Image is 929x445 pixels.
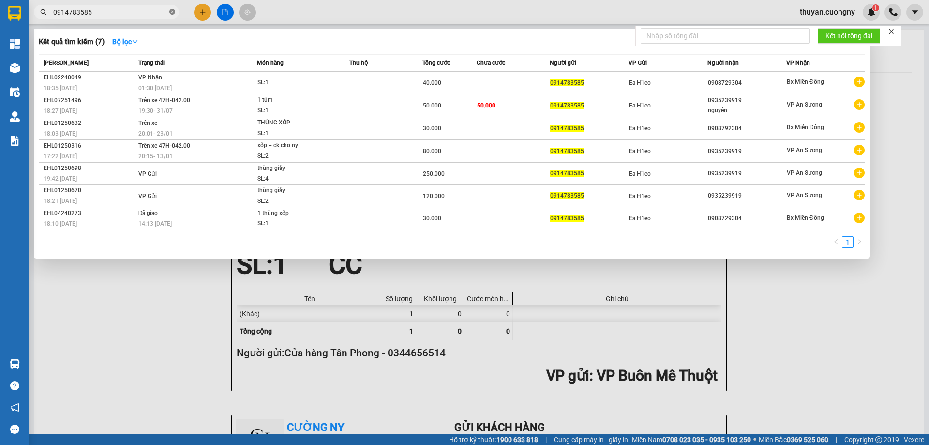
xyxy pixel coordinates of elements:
span: Ea H`leo [629,79,651,86]
div: 0935239919 [708,146,786,156]
img: dashboard-icon [10,39,20,49]
span: VP An Sương [787,169,822,176]
span: [STREET_ADDRESS] [83,56,212,73]
span: VP An Sương [787,147,822,153]
div: EHL01250670 [44,185,135,196]
div: EHL01250698 [44,163,135,173]
div: 0935239919 [708,191,786,201]
span: Ea H`leo [629,125,651,132]
span: VP Nhận [138,74,162,81]
span: plus-circle [854,213,865,223]
div: 0948692847 [83,31,212,45]
span: Người nhận [707,60,739,66]
span: plus-circle [854,99,865,110]
span: VP Gửi [629,60,647,66]
li: Next Page [854,236,865,248]
span: 0914783585 [550,79,584,86]
div: EHL04240273 [44,208,135,218]
img: solution-icon [10,136,20,146]
span: 50.000 [477,102,495,109]
div: xốp + ck cho ny [257,140,330,151]
span: 0914783585 [550,215,584,222]
a: 1 [842,237,853,247]
div: 0908729304 [708,78,786,88]
div: 0908792304 [708,123,786,134]
div: SL: 1 [257,106,330,116]
div: 0843218218 [8,55,76,68]
span: 14:13 [DATE] [138,220,172,227]
div: EHL02240049 [44,73,135,83]
span: Tổng cước [422,60,450,66]
span: Ea H`leo [629,193,651,199]
div: thùng giấy [257,163,330,174]
span: 18:03 [DATE] [44,130,77,137]
span: VP An Sương [787,192,822,199]
span: 18:27 [DATE] [44,107,77,114]
span: plus-circle [854,122,865,133]
span: question-circle [10,381,19,390]
span: down [132,38,138,45]
span: Người gửi [550,60,576,66]
div: SL: 1 [257,218,330,229]
span: 0914783585 [550,192,584,199]
div: Bx Miền Đông [83,8,212,20]
span: 20:15 - 13/01 [138,153,173,160]
span: Trên xe 47H-042.00 [138,142,190,149]
div: 1 thùng xốp [257,208,330,219]
span: VP An Sương [787,101,822,108]
div: 0908729304 [708,214,786,224]
span: 30.000 [423,215,441,222]
button: left [830,236,842,248]
div: [PERSON_NAME] [83,20,212,31]
li: Previous Page [830,236,842,248]
img: warehouse-icon [10,111,20,122]
div: SL: 2 [257,151,330,162]
span: close-circle [169,9,175,15]
li: 1 [842,236,854,248]
span: VP Nhận [786,60,810,66]
span: Ea H`leo [629,170,651,177]
span: 40.000 [423,79,441,86]
button: Bộ lọcdown [105,34,146,49]
h3: Kết quả tìm kiếm ( 7 ) [39,37,105,47]
span: 19:30 - 31/07 [138,107,173,114]
div: nguyên [708,106,786,116]
div: EHL01250316 [44,141,135,151]
div: 0935239919 [708,169,786,179]
span: Món hàng [257,60,284,66]
div: 1 túm [257,95,330,106]
span: plus-circle [854,77,865,87]
div: THÙNG XỐP [257,118,330,128]
img: warehouse-icon [10,63,20,73]
span: Ea H`leo [629,102,651,109]
span: 18:10 [DATE] [44,220,77,227]
div: SL: 1 [257,77,330,88]
input: Nhập số tổng đài [641,28,810,44]
span: left [833,239,839,245]
span: Gửi: [8,9,23,19]
strong: Bộ lọc [112,38,138,46]
span: close-circle [169,8,175,17]
span: Ea H`leo [629,215,651,222]
div: VP Buôn Mê Thuột [8,8,76,31]
span: 0914783585 [550,102,584,109]
span: VP Gửi [138,193,157,199]
div: Nha Khoa Valis [8,31,76,55]
button: right [854,236,865,248]
span: Bx Miền Đông [787,124,824,131]
span: Đã giao [138,210,158,216]
span: 01:30 [DATE] [138,85,172,92]
div: EHL07251496 [44,95,135,106]
span: 18:21 [DATE] [44,198,77,204]
div: EHL01250632 [44,118,135,128]
span: 18:35 [DATE] [44,85,77,92]
span: Thu hộ [349,60,368,66]
span: 0914783585 [550,148,584,154]
span: plus-circle [854,145,865,155]
img: logo-vxr [8,6,21,21]
div: SL: 4 [257,174,330,184]
img: warehouse-icon [10,87,20,97]
span: 17:22 [DATE] [44,153,77,160]
span: 80.000 [423,148,441,154]
div: 0935239919 [708,95,786,106]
